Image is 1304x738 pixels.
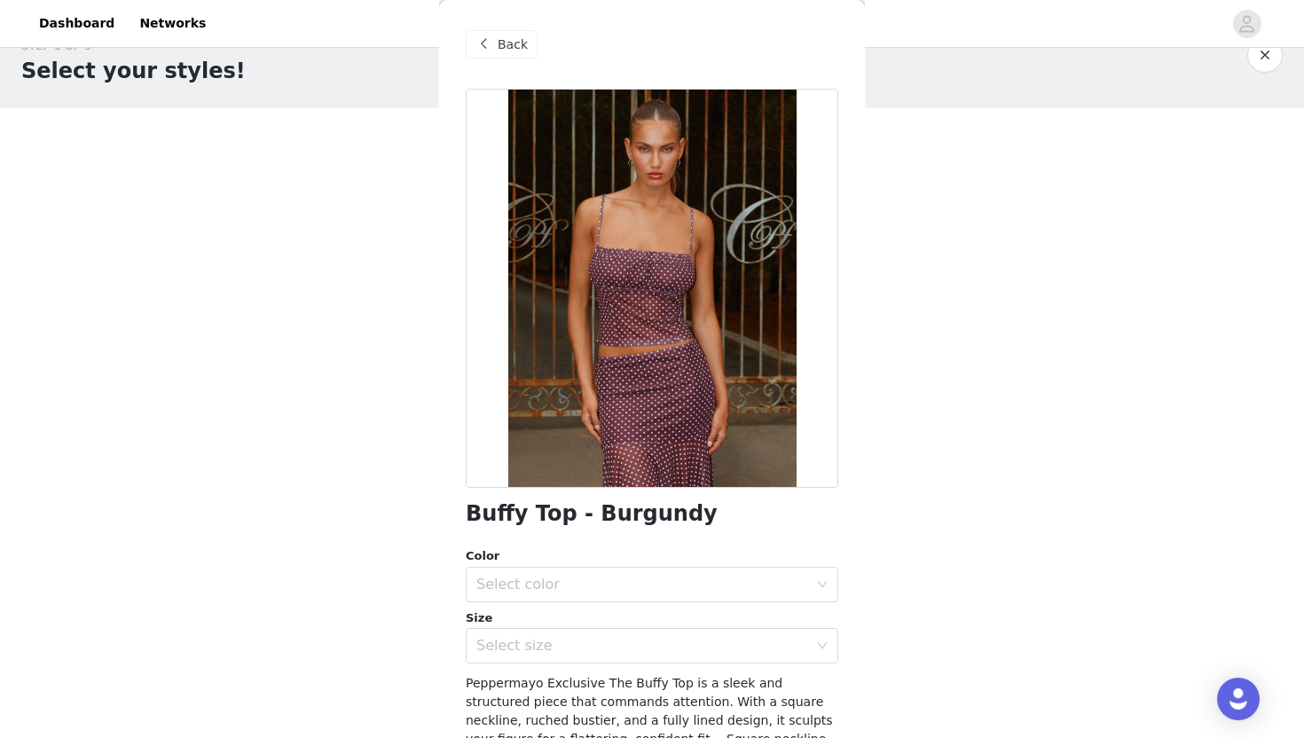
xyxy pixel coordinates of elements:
[466,502,718,526] h1: Buffy Top - Burgundy
[466,609,838,627] div: Size
[817,640,828,653] i: icon: down
[498,35,528,54] span: Back
[817,579,828,592] i: icon: down
[21,55,246,87] h1: Select your styles!
[476,576,808,593] div: Select color
[466,547,838,565] div: Color
[1217,678,1260,720] div: Open Intercom Messenger
[476,637,808,655] div: Select size
[1238,10,1255,38] div: avatar
[129,4,216,43] a: Networks
[28,4,125,43] a: Dashboard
